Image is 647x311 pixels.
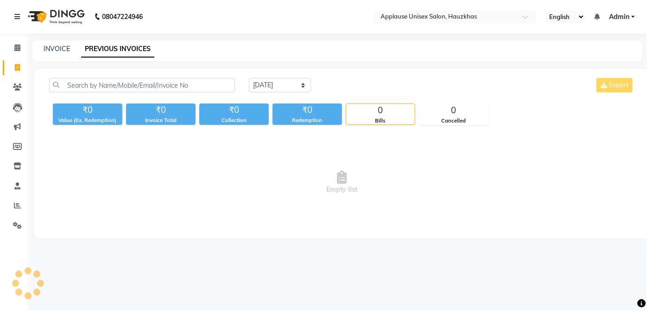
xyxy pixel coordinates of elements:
div: Cancelled [419,117,488,125]
a: INVOICE [44,45,70,53]
div: ₹0 [53,104,122,117]
span: Admin [609,12,629,22]
input: Search by Name/Mobile/Email/Invoice No [49,78,235,92]
div: 0 [419,104,488,117]
div: ₹0 [126,104,196,117]
div: 0 [346,104,415,117]
div: ₹0 [199,104,269,117]
b: 08047224946 [102,4,143,30]
div: ₹0 [273,104,342,117]
img: logo [24,4,87,30]
span: Empty list [49,136,634,229]
a: PREVIOUS INVOICES [81,41,154,58]
div: Redemption [273,117,342,124]
div: Bills [346,117,415,125]
div: Value (Ex. Redemption) [53,117,122,124]
div: Invoice Total [126,117,196,124]
div: Collection [199,117,269,124]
